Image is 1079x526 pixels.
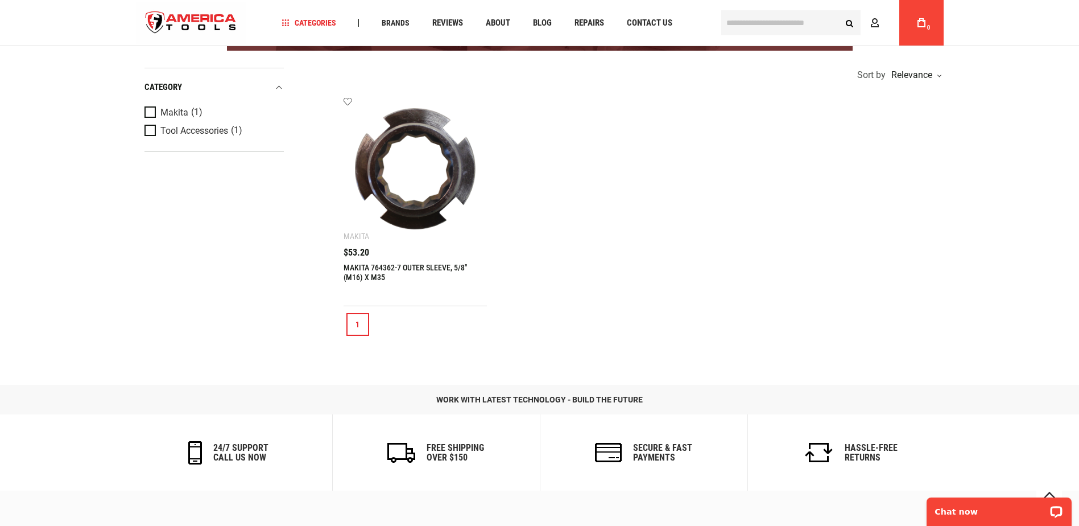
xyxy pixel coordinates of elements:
[160,126,228,136] span: Tool Accessories
[231,126,242,135] span: (1)
[432,19,463,27] span: Reviews
[633,443,692,463] h6: secure & fast payments
[481,15,515,31] a: About
[845,443,898,463] h6: Hassle-Free Returns
[427,15,468,31] a: Reviews
[344,248,369,257] span: $53.20
[574,19,604,27] span: Repairs
[355,108,476,229] img: MAKITA 764362-7 OUTER SLEEVE, 5/8
[160,108,188,118] span: Makita
[533,19,552,27] span: Blog
[888,71,941,80] div: Relevance
[927,24,931,31] span: 0
[486,19,510,27] span: About
[528,15,557,31] a: Blog
[839,12,861,34] button: Search
[427,443,484,463] h6: Free Shipping Over $150
[344,263,467,282] a: MAKITA 764362-7 OUTER SLEEVE, 5/8" (M16) X M35
[627,19,672,27] span: Contact Us
[144,125,281,137] a: Tool Accessories (1)
[344,232,369,241] div: Makita
[191,108,202,117] span: (1)
[569,15,609,31] a: Repairs
[346,313,369,336] a: 1
[919,490,1079,526] iframe: LiveChat chat widget
[144,106,281,119] a: Makita (1)
[377,15,415,31] a: Brands
[282,19,336,27] span: Categories
[136,2,246,44] a: store logo
[144,80,284,95] div: category
[857,71,886,80] span: Sort by
[622,15,677,31] a: Contact Us
[213,443,268,463] h6: 24/7 support call us now
[276,15,341,31] a: Categories
[382,19,410,27] span: Brands
[144,68,284,152] div: Product Filters
[136,2,246,44] img: America Tools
